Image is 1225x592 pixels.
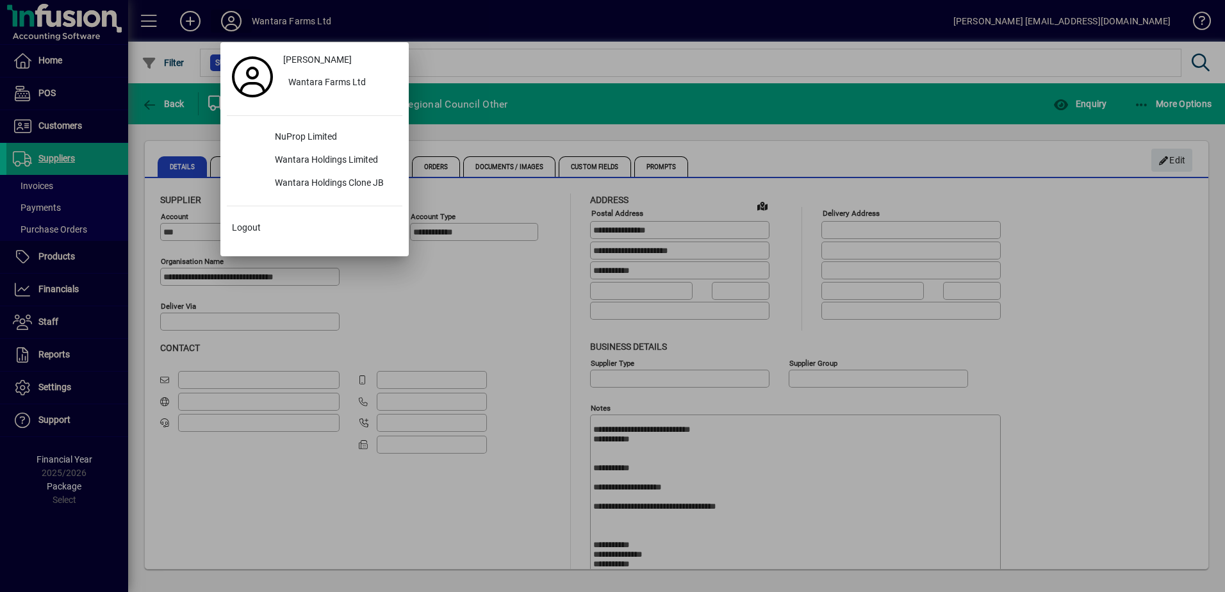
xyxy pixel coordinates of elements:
[265,126,402,149] div: NuProp Limited
[232,221,261,234] span: Logout
[283,53,352,67] span: [PERSON_NAME]
[278,49,402,72] a: [PERSON_NAME]
[227,126,402,149] button: NuProp Limited
[227,172,402,195] button: Wantara Holdings Clone JB
[265,172,402,195] div: Wantara Holdings Clone JB
[227,65,278,88] a: Profile
[265,149,402,172] div: Wantara Holdings Limited
[227,217,402,240] button: Logout
[278,72,402,95] button: Wantara Farms Ltd
[227,149,402,172] button: Wantara Holdings Limited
